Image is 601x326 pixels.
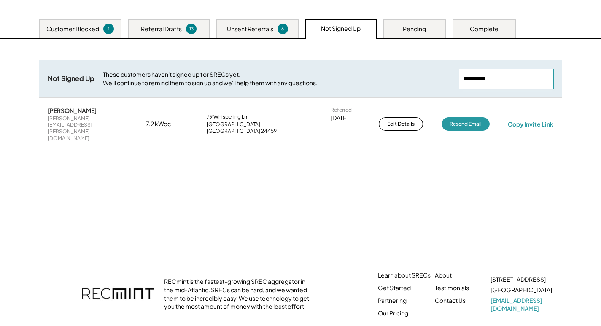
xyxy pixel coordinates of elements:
[331,107,352,113] div: Referred
[46,25,99,33] div: Customer Blocked
[378,296,407,305] a: Partnering
[321,24,361,33] div: Not Signed Up
[491,286,552,294] div: [GEOGRAPHIC_DATA]
[48,74,94,83] div: Not Signed Up
[378,271,431,280] a: Learn about SRECs
[378,309,408,318] a: Our Pricing
[164,278,314,310] div: RECmint is the fastest-growing SREC aggregator in the mid-Atlantic. SRECs can be hard, and we wan...
[105,26,113,32] div: 1
[48,115,128,141] div: [PERSON_NAME][EMAIL_ADDRESS][PERSON_NAME][DOMAIN_NAME]
[227,25,273,33] div: Unsent Referrals
[48,107,97,114] div: [PERSON_NAME]
[435,284,469,292] a: Testimonials
[491,275,546,284] div: [STREET_ADDRESS]
[207,113,247,120] div: 79 Whispering Ln
[141,25,182,33] div: Referral Drafts
[82,280,154,309] img: recmint-logotype%403x.png
[279,26,287,32] div: 6
[442,117,490,131] button: Resend Email
[331,114,348,122] div: [DATE]
[146,120,188,128] div: 7.2 kWdc
[435,296,466,305] a: Contact Us
[435,271,452,280] a: About
[403,25,426,33] div: Pending
[187,26,195,32] div: 13
[508,120,553,128] div: Copy Invite Link
[491,296,554,313] a: [EMAIL_ADDRESS][DOMAIN_NAME]
[103,70,450,87] div: These customers haven't signed up for SRECs yet. We'll continue to remind them to sign up and we'...
[470,25,499,33] div: Complete
[378,284,411,292] a: Get Started
[379,117,423,131] button: Edit Details
[207,121,312,134] div: [GEOGRAPHIC_DATA], [GEOGRAPHIC_DATA] 24459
